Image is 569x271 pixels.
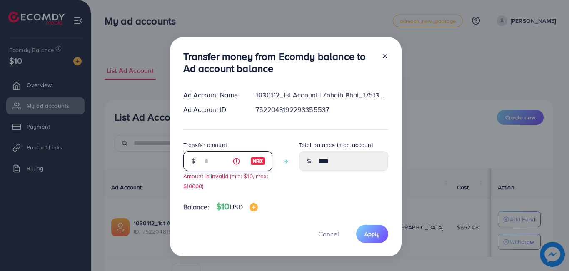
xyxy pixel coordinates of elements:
[183,172,268,189] small: Amount is invalid (min: $10, max: $10000)
[230,202,242,211] span: USD
[249,90,394,100] div: 1030112_1st Account | Zohaib Bhai_1751363330022
[183,202,210,212] span: Balance:
[177,105,250,114] div: Ad Account ID
[249,105,394,114] div: 7522048192293355537
[299,141,373,149] label: Total balance in ad account
[183,141,227,149] label: Transfer amount
[216,201,258,212] h4: $10
[177,90,250,100] div: Ad Account Name
[318,229,339,239] span: Cancel
[364,230,380,238] span: Apply
[250,156,265,166] img: image
[308,225,349,243] button: Cancel
[183,50,375,75] h3: Transfer money from Ecomdy balance to Ad account balance
[356,225,388,243] button: Apply
[250,203,258,211] img: image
